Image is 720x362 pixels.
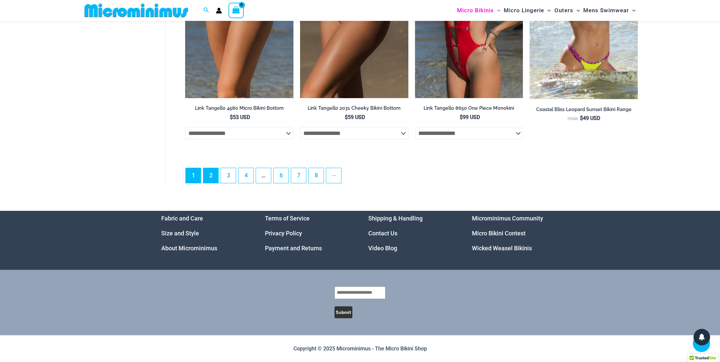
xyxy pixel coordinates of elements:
[82,3,191,18] img: MM SHOP LOGO FLAT
[472,211,559,256] aside: Footer Widget 4
[265,211,352,256] aside: Footer Widget 2
[580,115,583,121] span: $
[230,114,233,120] span: $
[530,106,638,113] h2: Coastal Bliss Leopard Sunset Bikini Range
[203,168,218,183] a: Page 2
[554,2,573,19] span: Outers
[161,211,248,256] nav: Menu
[265,211,352,256] nav: Menu
[504,2,544,19] span: Micro Lingerie
[368,230,397,237] a: Contact Us
[185,105,293,114] a: Link Tangello 4580 Micro Bikini Bottom
[494,2,500,19] span: Menu Toggle
[230,114,250,120] bdi: 53 USD
[291,168,306,183] a: Page 7
[415,105,523,111] h2: Link Tangello 8650 One Piece Monokini
[568,117,578,121] span: From:
[573,2,580,19] span: Menu Toggle
[265,230,302,237] a: Privacy Policy
[238,168,253,183] a: Page 4
[460,114,463,120] span: $
[185,168,638,187] nav: Product Pagination
[161,344,559,354] p: Copyright © 2025 Microminimus - The Micro Bikini Shop
[216,8,222,14] a: Account icon link
[256,168,271,183] span: …
[368,211,455,256] nav: Menu
[502,2,552,19] a: Micro LingerieMenu ToggleMenu Toggle
[472,211,559,256] nav: Menu
[274,168,288,183] a: Page 6
[582,2,637,19] a: Mens SwimwearMenu ToggleMenu Toggle
[345,114,348,120] span: $
[460,114,480,120] bdi: 99 USD
[326,168,341,183] a: →
[580,115,600,121] bdi: 49 USD
[472,215,543,222] a: Microminimus Community
[457,2,494,19] span: Micro Bikinis
[300,105,408,111] h2: Link Tangello 2031 Cheeky Bikini Bottom
[161,230,199,237] a: Size and Style
[161,211,248,256] aside: Footer Widget 1
[186,168,201,183] span: Page 1
[368,245,397,252] a: Video Blog
[345,114,365,120] bdi: 59 USD
[583,2,629,19] span: Mens Swimwear
[472,230,526,237] a: Micro Bikini Contest
[300,105,408,114] a: Link Tangello 2031 Cheeky Bikini Bottom
[454,1,638,20] nav: Site Navigation
[229,3,244,18] a: View Shopping Cart, empty
[309,168,324,183] a: Page 8
[185,105,293,111] h2: Link Tangello 4580 Micro Bikini Bottom
[368,211,455,256] aside: Footer Widget 3
[544,2,551,19] span: Menu Toggle
[203,6,209,15] a: Search icon link
[161,215,203,222] a: Fabric and Care
[553,2,582,19] a: OutersMenu ToggleMenu Toggle
[629,2,636,19] span: Menu Toggle
[415,105,523,114] a: Link Tangello 8650 One Piece Monokini
[265,245,322,252] a: Payment and Returns
[472,245,532,252] a: Wicked Weasel Bikinis
[368,215,423,222] a: Shipping & Handling
[161,245,217,252] a: About Microminimus
[221,168,236,183] a: Page 3
[334,306,352,318] button: Submit
[530,106,638,115] a: Coastal Bliss Leopard Sunset Bikini Range
[265,215,310,222] a: Terms of Service
[455,2,502,19] a: Micro BikinisMenu ToggleMenu Toggle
